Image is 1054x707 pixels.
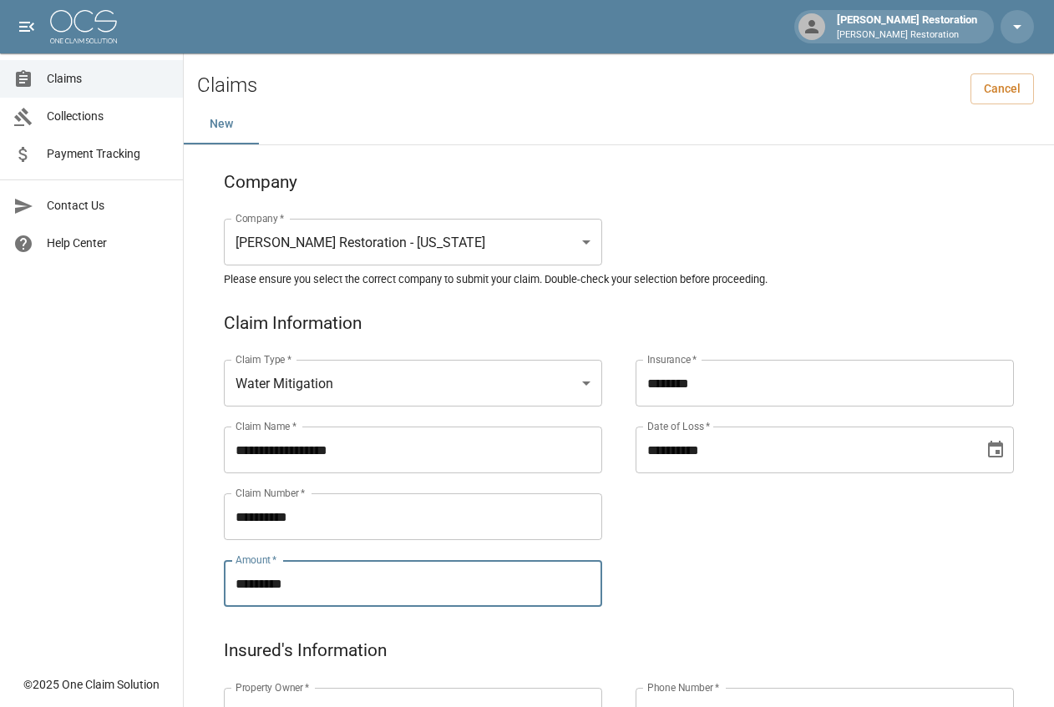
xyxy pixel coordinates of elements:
button: open drawer [10,10,43,43]
span: Collections [47,108,170,125]
span: Contact Us [47,197,170,215]
label: Amount [236,553,277,567]
h2: Claims [197,73,257,98]
p: [PERSON_NAME] Restoration [837,28,977,43]
label: Property Owner [236,680,310,694]
span: Payment Tracking [47,145,170,163]
div: © 2025 One Claim Solution [23,676,160,693]
label: Insurance [647,352,697,366]
label: Company [236,211,285,225]
span: Help Center [47,235,170,252]
a: Cancel [970,73,1034,104]
button: Choose date, selected date is Aug 11, 2025 [979,433,1012,467]
label: Phone Number [647,680,719,694]
span: Claims [47,70,170,88]
h5: Please ensure you select the correct company to submit your claim. Double-check your selection be... [224,272,1014,286]
label: Claim Number [236,486,305,500]
label: Date of Loss [647,419,710,433]
label: Claim Type [236,352,291,366]
div: dynamic tabs [184,104,1054,144]
label: Claim Name [236,419,296,433]
div: [PERSON_NAME] Restoration [830,12,984,42]
img: ocs-logo-white-transparent.png [50,10,117,43]
div: [PERSON_NAME] Restoration - [US_STATE] [224,219,602,265]
div: Water Mitigation [224,360,602,407]
button: New [184,104,259,144]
